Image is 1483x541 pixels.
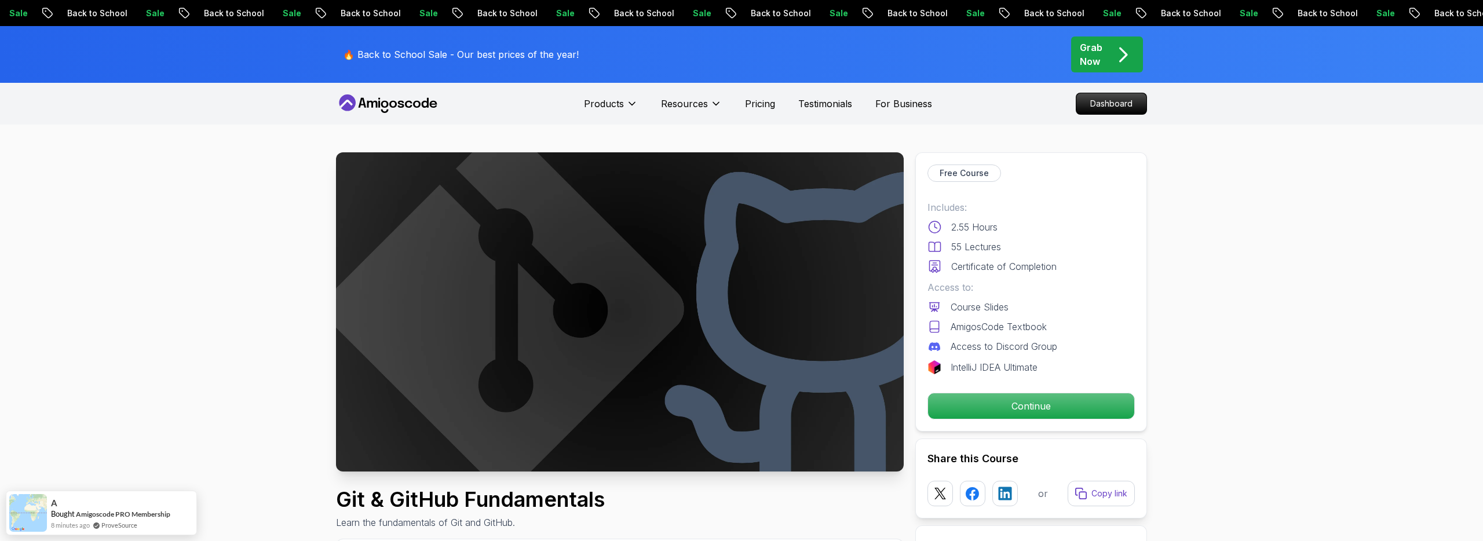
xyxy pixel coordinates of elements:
img: git-github-fundamentals_thumbnail [336,152,904,471]
p: Sale [680,8,717,19]
p: Learn the fundamentals of Git and GitHub. [336,516,605,529]
p: Sale [954,8,991,19]
p: Dashboard [1076,93,1146,114]
p: Sale [1227,8,1264,19]
p: Resources [661,97,708,111]
p: Access to Discord Group [951,339,1057,353]
p: Back to School [601,8,680,19]
p: AmigosCode Textbook [951,320,1047,334]
p: Back to School [738,8,817,19]
p: Sale [817,8,854,19]
p: Back to School [1285,8,1364,19]
p: 🔥 Back to School Sale - Our best prices of the year! [343,47,579,61]
button: Continue [927,393,1135,419]
button: Resources [661,97,722,120]
p: Includes: [927,200,1135,214]
p: or [1038,487,1048,500]
p: Certificate of Completion [951,259,1057,273]
p: Course Slides [951,300,1009,314]
h2: Share this Course [927,451,1135,467]
p: 55 Lectures [951,240,1001,254]
h1: Git & GitHub Fundamentals [336,488,605,511]
p: Free Course [940,167,989,179]
img: provesource social proof notification image [9,494,47,532]
p: Continue [928,393,1134,419]
p: Sale [1090,8,1127,19]
p: Back to School [465,8,543,19]
p: Back to School [1148,8,1227,19]
p: Products [584,97,624,111]
p: Back to School [1011,8,1090,19]
p: Back to School [875,8,954,19]
p: Sale [543,8,580,19]
a: ProveSource [101,520,137,530]
p: Sale [270,8,307,19]
span: Bought [51,509,75,518]
p: Copy link [1091,488,1127,499]
p: Grab Now [1080,41,1102,68]
a: Dashboard [1076,93,1147,115]
p: Sale [407,8,444,19]
p: Back to School [54,8,133,19]
a: Amigoscode PRO Membership [76,510,170,518]
p: 2.55 Hours [951,220,998,234]
p: Back to School [328,8,407,19]
button: Copy link [1068,481,1135,506]
img: jetbrains logo [927,360,941,374]
span: 8 minutes ago [51,520,90,530]
a: Pricing [745,97,775,111]
p: Back to School [191,8,270,19]
a: For Business [875,97,932,111]
button: Products [584,97,638,120]
a: Testimonials [798,97,852,111]
p: Sale [1364,8,1401,19]
p: Access to: [927,280,1135,294]
p: IntelliJ IDEA Ultimate [951,360,1038,374]
p: Sale [133,8,170,19]
span: A [51,498,57,508]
